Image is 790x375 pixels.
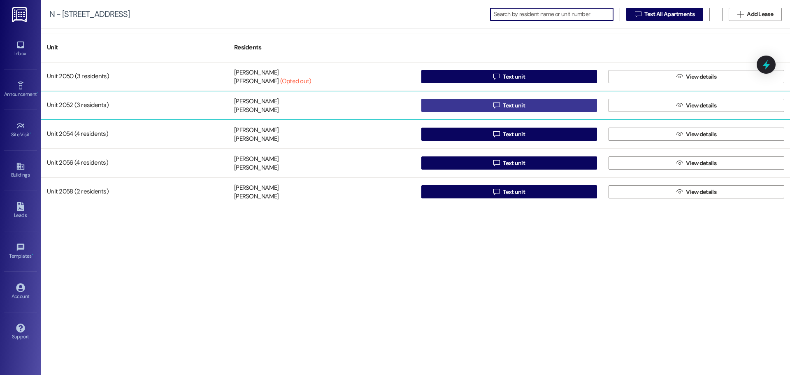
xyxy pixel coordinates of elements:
button: Add Lease [729,8,782,21]
div: N - [STREET_ADDRESS] [49,10,130,19]
a: Site Visit • [4,119,37,141]
div: [PERSON_NAME] [234,193,279,201]
div: Unit 2056 (4 residents) [41,155,228,171]
span: Add Lease [747,10,773,19]
a: Support [4,321,37,343]
button: Text unit [421,156,597,170]
span: • [37,90,38,96]
button: Text unit [421,128,597,141]
i:  [676,189,683,195]
button: View details [609,99,784,112]
span: View details [686,188,716,196]
span: • [30,130,31,136]
button: View details [609,156,784,170]
div: Unit 2050 (3 residents) [41,68,228,85]
span: Text All Apartments [644,10,695,19]
span: Text unit [503,159,525,168]
div: Unit 2052 (3 residents) [41,97,228,114]
i:  [493,160,500,166]
a: Buildings [4,159,37,182]
i:  [493,102,500,109]
i:  [493,189,500,195]
i:  [493,73,500,80]
a: Inbox [4,38,37,60]
span: Text unit [503,72,525,81]
a: Account [4,281,37,303]
div: [PERSON_NAME] [234,97,279,106]
i:  [635,11,641,18]
span: View details [686,159,716,168]
span: Text unit [503,130,525,139]
a: Leads [4,200,37,222]
span: Text unit [503,101,525,110]
i:  [493,131,500,137]
img: ResiDesk Logo [12,7,29,22]
button: View details [609,128,784,141]
i:  [676,73,683,80]
button: View details [609,185,784,198]
div: [PERSON_NAME] [234,68,279,77]
i:  [676,160,683,166]
div: Residents [228,37,416,58]
div: Unit [41,37,228,58]
span: View details [686,130,716,139]
span: Text unit [503,188,525,196]
div: [PERSON_NAME] [234,126,279,135]
button: Text unit [421,185,597,198]
i:  [676,131,683,137]
input: Search by resident name or unit number [494,9,613,20]
a: Templates • [4,240,37,263]
div: [PERSON_NAME] [234,164,279,172]
span: View details [686,72,716,81]
button: Text All Apartments [626,8,703,21]
button: Text unit [421,70,597,83]
div: [PERSON_NAME] [234,155,279,163]
span: View details [686,101,716,110]
div: Unit 2054 (4 residents) [41,126,228,142]
div: [PERSON_NAME] [234,135,279,144]
div: [PERSON_NAME] [234,184,279,192]
button: View details [609,70,784,83]
div: [PERSON_NAME] [234,77,311,92]
div: [PERSON_NAME] [234,106,279,115]
i:  [676,102,683,109]
span: • [32,252,33,258]
div: Unit 2058 (2 residents) [41,184,228,200]
button: Text unit [421,99,597,112]
i:  [737,11,744,18]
